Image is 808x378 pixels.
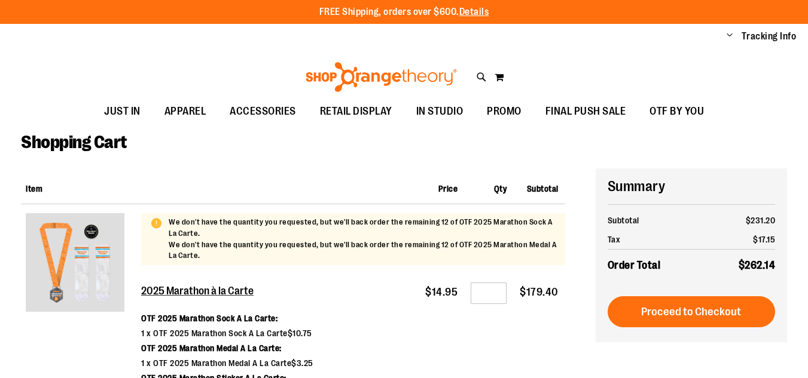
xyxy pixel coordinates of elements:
[26,213,136,315] a: 2025 Marathon à la Carte
[104,98,141,125] span: JUST IN
[141,357,313,369] dd: 1 x OTF 2025 Marathon Medal A La Carte
[487,98,522,125] span: PROMO
[727,30,733,42] button: Account menu
[141,342,282,354] dt: OTF 2025 Marathon Medal A La Carte
[520,286,559,298] span: $179.40
[608,230,709,250] th: Tax
[438,184,458,193] span: Price
[164,98,206,125] span: APPAREL
[230,98,296,125] span: ACCESSORIES
[304,62,459,92] img: Shop Orangetheory
[141,327,312,339] dd: 1 x OTF 2025 Marathon Sock A La Carte
[608,256,661,273] strong: Order Total
[641,305,741,318] span: Proceed to Checkout
[753,235,775,244] span: $17.15
[26,213,124,312] img: 2025 Marathon à la Carte
[650,98,704,125] span: OTF BY YOU
[141,312,278,324] dt: OTF 2025 Marathon Sock A La Carte
[739,259,776,271] span: $262.14
[169,239,557,262] p: We don't have the quantity you requested, but we'll back order the remaining 12 of OTF 2025 Marat...
[288,328,312,338] span: $10.75
[459,7,489,17] a: Details
[26,184,42,193] span: Item
[425,286,458,298] span: $14.95
[527,184,559,193] span: Subtotal
[742,30,797,43] a: Tracking Info
[608,211,709,230] th: Subtotal
[319,5,489,19] p: FREE Shipping, orders over $600.
[416,98,464,125] span: IN STUDIO
[494,184,507,193] span: Qty
[746,216,776,225] span: $231.20
[291,358,313,368] span: $3.25
[21,132,127,152] span: Shopping Cart
[320,98,392,125] span: RETAIL DISPLAY
[608,296,775,327] button: Proceed to Checkout
[169,217,557,239] p: We don't have the quantity you requested, but we'll back order the remaining 12 of OTF 2025 Marat...
[545,98,626,125] span: FINAL PUSH SALE
[141,285,414,298] a: 2025 Marathon à la Carte
[608,176,775,196] h2: Summary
